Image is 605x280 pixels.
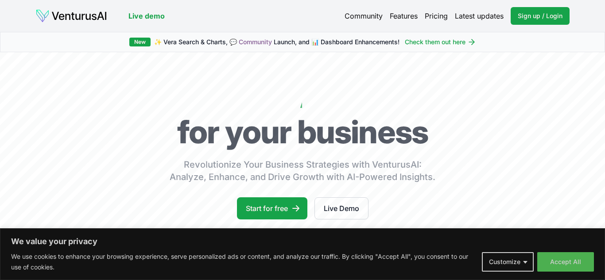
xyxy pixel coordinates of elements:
[405,38,476,46] a: Check them out here
[128,11,165,21] a: Live demo
[425,11,448,21] a: Pricing
[345,11,383,21] a: Community
[11,251,475,272] p: We use cookies to enhance your browsing experience, serve personalized ads or content, and analyz...
[11,236,594,247] p: We value your privacy
[35,9,107,23] img: logo
[237,197,307,219] a: Start for free
[239,38,272,46] a: Community
[154,38,399,46] span: ✨ Vera Search & Charts, 💬 Launch, and 📊 Dashboard Enhancements!
[518,12,562,20] span: Sign up / Login
[390,11,418,21] a: Features
[511,7,570,25] a: Sign up / Login
[455,11,504,21] a: Latest updates
[129,38,151,46] div: New
[482,252,534,272] button: Customize
[537,252,594,272] button: Accept All
[314,197,368,219] a: Live Demo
